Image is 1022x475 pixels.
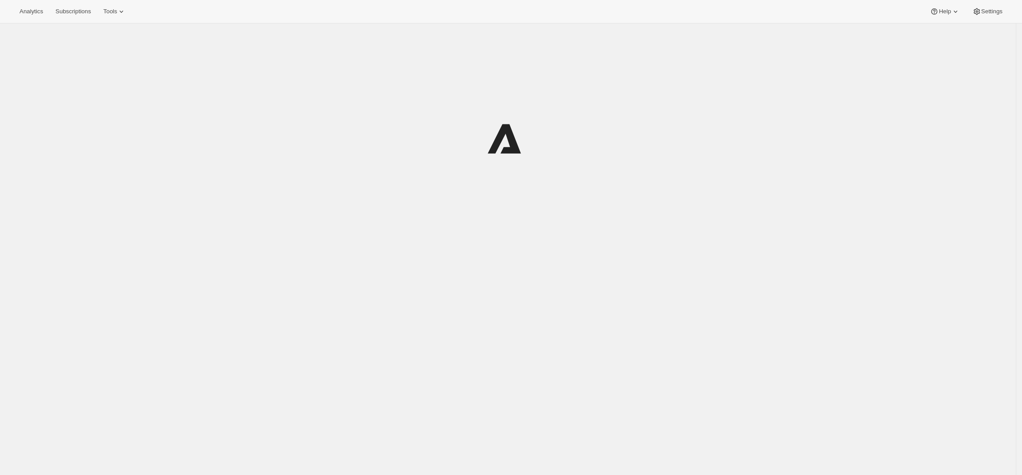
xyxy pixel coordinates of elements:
span: Settings [981,8,1003,15]
button: Settings [967,5,1008,18]
span: Tools [103,8,117,15]
button: Analytics [14,5,48,18]
button: Subscriptions [50,5,96,18]
button: Tools [98,5,131,18]
span: Analytics [19,8,43,15]
button: Help [925,5,965,18]
span: Help [939,8,951,15]
span: Subscriptions [55,8,91,15]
